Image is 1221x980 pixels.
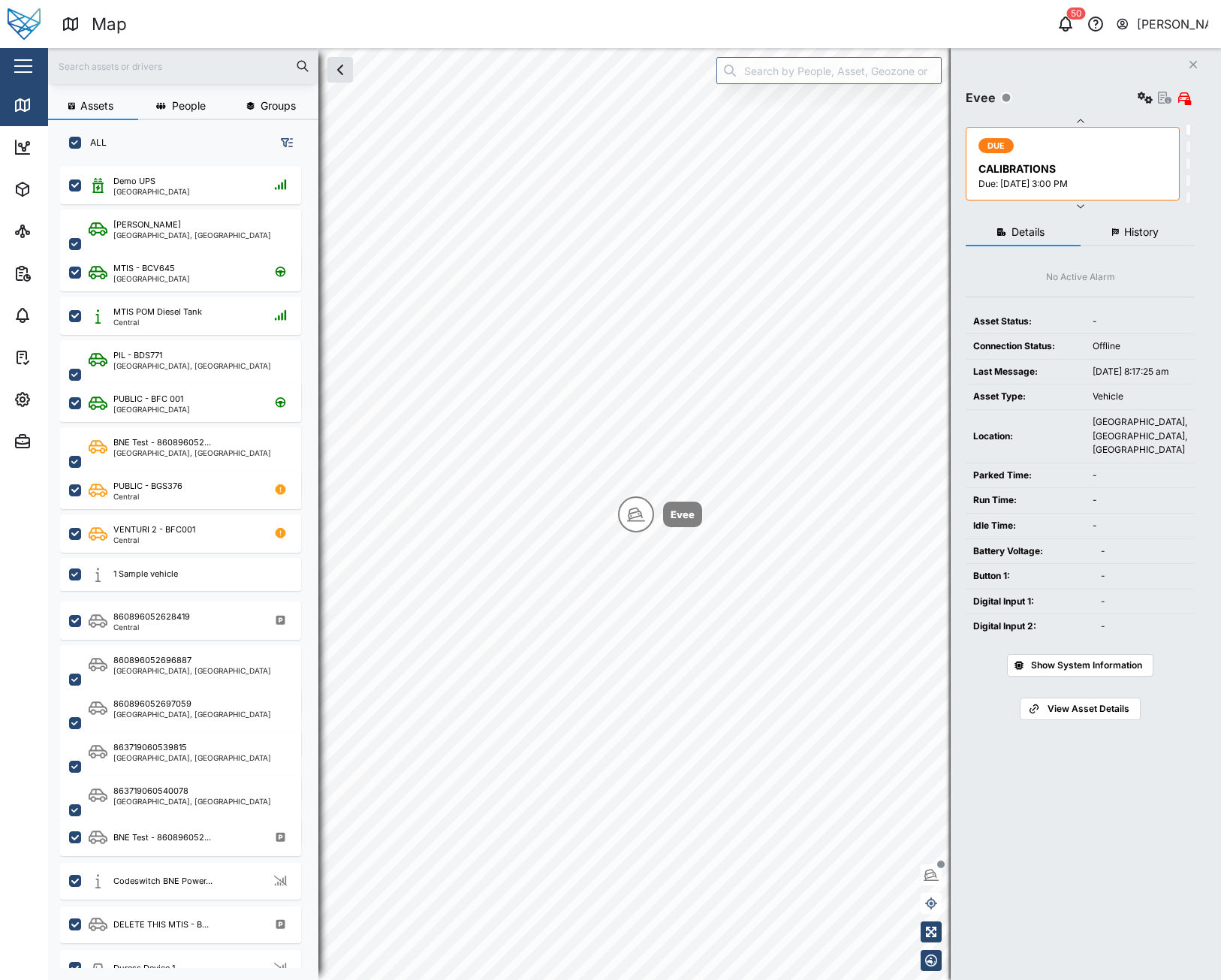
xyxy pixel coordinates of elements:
[113,436,211,449] div: BNE Test - 860896052...
[113,667,271,674] div: [GEOGRAPHIC_DATA], [GEOGRAPHIC_DATA]
[39,307,86,324] div: Alarms
[39,349,80,366] div: Tasks
[39,223,75,240] div: Sites
[987,139,1005,152] span: DUE
[973,544,1086,559] div: Battery Voltage:
[1115,14,1209,35] button: [PERSON_NAME]
[1046,270,1115,285] div: No Active Alarm
[716,57,942,84] input: Search by People, Asset, Geozone or Place
[113,449,271,457] div: [GEOGRAPHIC_DATA], [GEOGRAPHIC_DATA]
[1007,654,1153,677] button: Show System Information
[57,55,309,77] input: Search assets or drivers
[1137,15,1209,34] div: [PERSON_NAME]
[113,654,191,667] div: 860896052696887
[48,48,1221,980] canvas: Map
[113,480,182,493] div: PUBLIC - BGS376
[973,339,1078,354] div: Connection Status:
[978,177,1170,191] div: Due: [DATE] 3:00 PM
[80,101,113,111] span: Assets
[113,493,182,500] div: Central
[113,275,190,282] div: [GEOGRAPHIC_DATA]
[113,219,181,231] div: [PERSON_NAME]
[1031,655,1142,676] span: Show System Information
[973,595,1086,609] div: Digital Input 1:
[113,918,209,931] div: DELETE THIS MTIS - B...
[1067,8,1086,20] div: 50
[113,362,271,369] div: [GEOGRAPHIC_DATA], [GEOGRAPHIC_DATA]
[39,265,90,282] div: Reports
[113,831,211,844] div: BNE Test - 860896052...
[113,754,271,761] div: [GEOGRAPHIC_DATA], [GEOGRAPHIC_DATA]
[92,11,127,38] div: Map
[81,137,107,149] label: ALL
[261,101,296,111] span: Groups
[113,698,191,710] div: 860896052697059
[1101,595,1187,609] div: -
[618,496,702,532] div: Map marker
[113,798,271,805] div: [GEOGRAPHIC_DATA], [GEOGRAPHIC_DATA]
[113,710,271,718] div: [GEOGRAPHIC_DATA], [GEOGRAPHIC_DATA]
[39,433,83,450] div: Admin
[39,97,73,113] div: Map
[1020,698,1140,720] a: View Asset Details
[1101,544,1187,559] div: -
[113,523,195,536] div: VENTURI 2 - BFC001
[1093,469,1187,483] div: -
[973,493,1078,508] div: Run Time:
[1093,315,1187,329] div: -
[113,262,175,275] div: MTIS - BCV645
[113,231,271,239] div: [GEOGRAPHIC_DATA], [GEOGRAPHIC_DATA]
[39,181,86,198] div: Assets
[113,175,155,188] div: Demo UPS
[973,469,1078,483] div: Parked Time:
[113,349,162,362] div: PIL - BDS771
[1093,390,1187,404] div: Vehicle
[973,390,1078,404] div: Asset Type:
[671,507,695,522] div: Evee
[113,785,188,798] div: 863719060540078
[113,568,178,580] div: 1 Sample vehicle
[1093,519,1187,533] div: -
[978,161,1170,177] div: CALIBRATIONS
[1101,569,1187,583] div: -
[113,875,213,888] div: Codeswitch BNE Power...
[973,620,1086,634] div: Digital Input 2:
[973,519,1078,533] div: Idle Time:
[973,315,1078,329] div: Asset Status:
[113,623,190,631] div: Central
[113,741,187,754] div: 863719060539815
[1093,365,1187,379] div: [DATE] 8:17:25 am
[113,306,202,318] div: MTIS POM Diesel Tank
[1101,620,1187,634] div: -
[113,393,183,406] div: PUBLIC - BFC 001
[1124,227,1159,237] span: History
[113,188,190,195] div: [GEOGRAPHIC_DATA]
[1011,227,1045,237] span: Details
[113,962,175,975] div: Duress Device 1
[966,89,996,107] div: Evee
[60,161,318,968] div: grid
[1093,339,1187,354] div: Offline
[8,8,41,41] img: Main Logo
[1093,415,1187,457] div: [GEOGRAPHIC_DATA], [GEOGRAPHIC_DATA], [GEOGRAPHIC_DATA]
[1048,698,1129,719] span: View Asset Details
[113,611,190,623] div: 860896052628419
[39,391,92,408] div: Settings
[973,365,1078,379] div: Last Message:
[172,101,206,111] span: People
[39,139,107,155] div: Dashboard
[113,536,195,544] div: Central
[113,406,190,413] div: [GEOGRAPHIC_DATA]
[1093,493,1187,508] div: -
[113,318,202,326] div: Central
[973,430,1078,444] div: Location:
[973,569,1086,583] div: Button 1:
